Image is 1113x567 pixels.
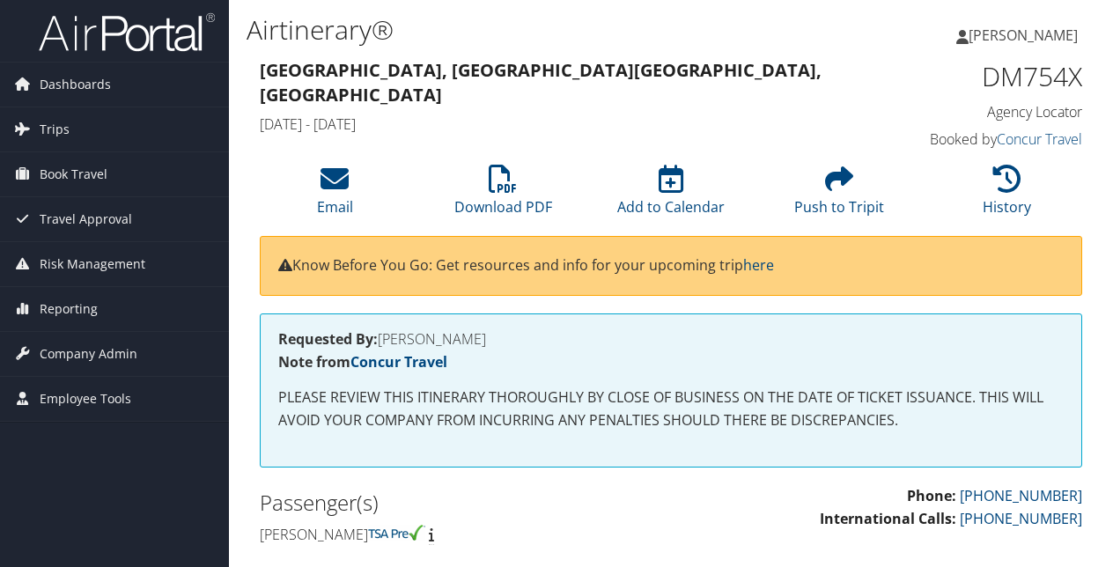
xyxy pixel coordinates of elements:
h2: Passenger(s) [260,488,658,518]
p: Know Before You Go: Get resources and info for your upcoming trip [278,254,1064,277]
h4: Agency Locator [896,102,1082,121]
p: PLEASE REVIEW THIS ITINERARY THOROUGHLY BY CLOSE OF BUSINESS ON THE DATE OF TICKET ISSUANCE. THIS... [278,387,1064,431]
img: tsa-precheck.png [368,525,425,541]
strong: International Calls: [820,509,956,528]
strong: [GEOGRAPHIC_DATA], [GEOGRAPHIC_DATA] [GEOGRAPHIC_DATA], [GEOGRAPHIC_DATA] [260,58,822,107]
a: Concur Travel [997,129,1082,149]
h1: Airtinerary® [247,11,813,48]
span: Travel Approval [40,197,132,241]
h4: [PERSON_NAME] [260,525,658,544]
strong: Requested By: [278,329,378,349]
span: [PERSON_NAME] [969,26,1078,45]
a: Email [317,174,353,217]
span: Trips [40,107,70,151]
a: Download PDF [454,174,552,217]
span: Risk Management [40,242,145,286]
span: Reporting [40,287,98,331]
a: [PHONE_NUMBER] [960,509,1082,528]
span: Dashboards [40,63,111,107]
img: airportal-logo.png [39,11,215,53]
h4: [DATE] - [DATE] [260,114,870,134]
a: here [743,255,774,275]
h4: Booked by [896,129,1082,149]
a: [PHONE_NUMBER] [960,486,1082,505]
span: Book Travel [40,152,107,196]
a: History [983,174,1031,217]
strong: Phone: [907,486,956,505]
h1: DM754X [896,58,1082,95]
h4: [PERSON_NAME] [278,332,1064,346]
a: [PERSON_NAME] [956,9,1095,62]
a: Add to Calendar [617,174,725,217]
span: Employee Tools [40,377,131,421]
a: Push to Tripit [794,174,884,217]
strong: Note from [278,352,447,372]
a: Concur Travel [350,352,447,372]
span: Company Admin [40,332,137,376]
